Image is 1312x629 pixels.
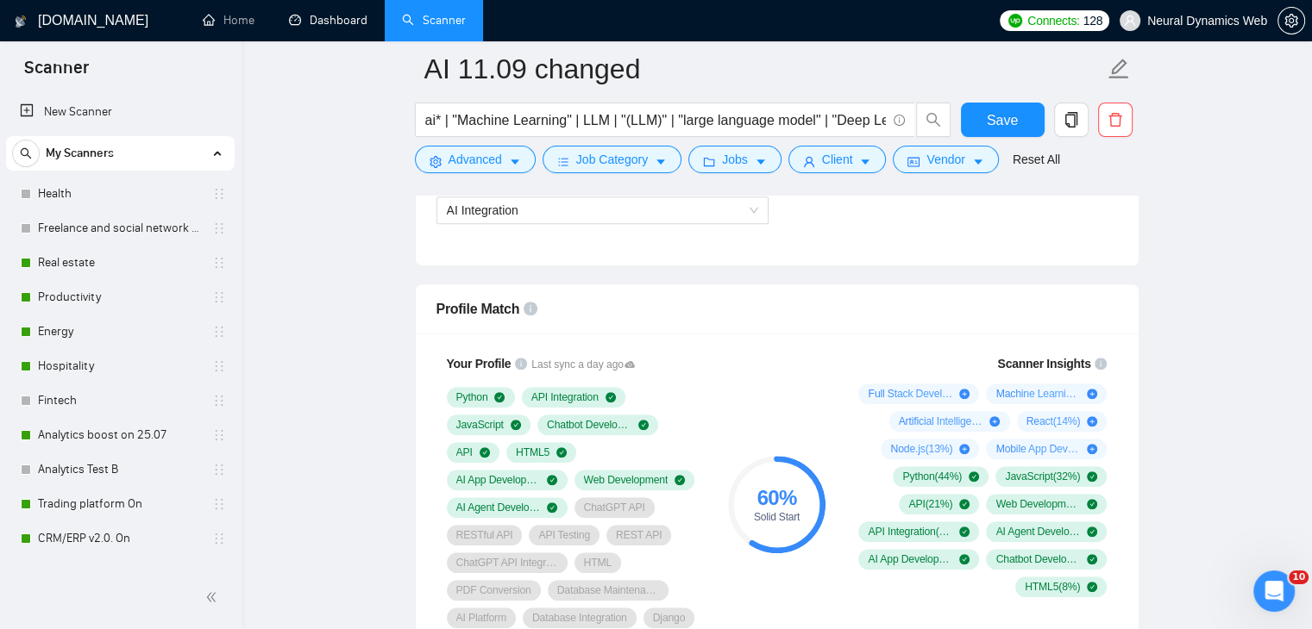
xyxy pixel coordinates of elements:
[868,552,952,566] span: AI App Development ( 10 %)
[494,392,505,402] span: check-circle
[959,554,970,564] span: check-circle
[212,221,226,235] span: holder
[755,155,767,168] span: caret-down
[675,475,685,485] span: check-circle
[1087,444,1097,454] span: plus-circle
[959,526,970,537] span: check-circle
[524,302,537,315] span: info-circle
[907,155,920,168] span: idcard
[12,140,40,167] button: search
[1098,103,1133,137] button: delete
[402,13,466,28] a: searchScanner
[959,499,970,509] span: check-circle
[556,447,567,458] span: check-circle
[995,525,1080,539] span: AI Agent Development ( 10 %)
[1095,358,1107,370] span: info-circle
[38,521,202,556] a: CRM/ERP v2.0. On
[38,246,202,280] a: Real estate
[959,444,970,454] span: plus-circle
[1055,112,1088,128] span: copy
[203,13,254,28] a: homeHome
[989,416,1000,427] span: plus-circle
[1289,570,1309,584] span: 10
[1005,470,1080,483] span: JavaScript ( 32 %)
[893,146,998,173] button: idcardVendorcaret-down
[46,136,114,171] span: My Scanners
[15,8,27,35] img: logo
[803,155,815,168] span: user
[788,146,887,173] button: userClientcaret-down
[584,501,645,514] span: ChatGPT API
[1083,11,1102,30] span: 128
[969,471,979,482] span: check-circle
[1087,471,1097,482] span: check-circle
[959,389,970,399] span: plus-circle
[289,13,367,28] a: dashboardDashboard
[557,583,659,597] span: Database Maintenance
[38,177,202,211] a: Health
[908,497,952,511] span: API ( 21 %)
[212,359,226,373] span: holder
[456,528,513,542] span: RESTful API
[515,358,527,370] span: info-circle
[212,290,226,304] span: holder
[212,532,226,545] span: holder
[995,552,1080,566] span: Chatbot Development ( 9 %)
[509,155,521,168] span: caret-down
[447,203,518,217] span: AI Integration
[822,150,853,169] span: Client
[212,463,226,476] span: holder
[868,525,952,539] span: API Integration ( 11 %)
[722,150,748,169] span: Jobs
[655,155,667,168] span: caret-down
[961,103,1045,137] button: Save
[1087,416,1097,427] span: plus-circle
[212,394,226,408] span: holder
[531,357,635,373] span: Last sync a day ago
[456,390,488,404] span: Python
[917,112,950,128] span: search
[1027,11,1079,30] span: Connects:
[212,325,226,339] span: holder
[616,528,662,542] span: REST API
[1278,14,1304,28] span: setting
[547,502,557,513] span: check-circle
[38,349,202,383] a: Hospitality
[511,420,521,430] span: check-circle
[728,512,825,522] div: Solid Start
[606,392,616,402] span: check-circle
[543,146,681,173] button: barsJob Categorycaret-down
[205,589,223,606] span: double-left
[38,383,202,418] a: Fintech
[902,470,962,483] span: Python ( 44 %)
[1054,103,1089,137] button: copy
[584,556,612,570] span: HTML
[516,445,549,459] span: HTML5
[38,280,202,314] a: Productivity
[1087,526,1097,537] span: check-circle
[728,488,825,508] div: 60 %
[38,556,202,590] a: CRM/ERP v2.0. Test B Off
[997,358,1090,370] span: Scanner Insights
[38,452,202,487] a: Analytics Test B
[1099,112,1132,128] span: delete
[547,418,631,432] span: Chatbot Development
[557,155,569,168] span: bars
[1008,14,1022,28] img: upwork-logo.png
[916,103,951,137] button: search
[456,611,506,625] span: AI Platform
[20,95,221,129] a: New Scanner
[6,95,235,129] li: New Scanner
[1253,570,1295,612] iframe: Intercom live chat
[1087,499,1097,509] span: check-circle
[531,390,599,404] span: API Integration
[890,442,952,456] span: Node.js ( 13 %)
[532,611,627,625] span: Database Integration
[1124,15,1136,27] span: user
[13,147,39,159] span: search
[456,418,504,432] span: JavaScript
[894,115,905,126] span: info-circle
[212,428,226,442] span: holder
[995,387,1080,401] span: Machine Learning ( 38 %)
[859,155,871,168] span: caret-down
